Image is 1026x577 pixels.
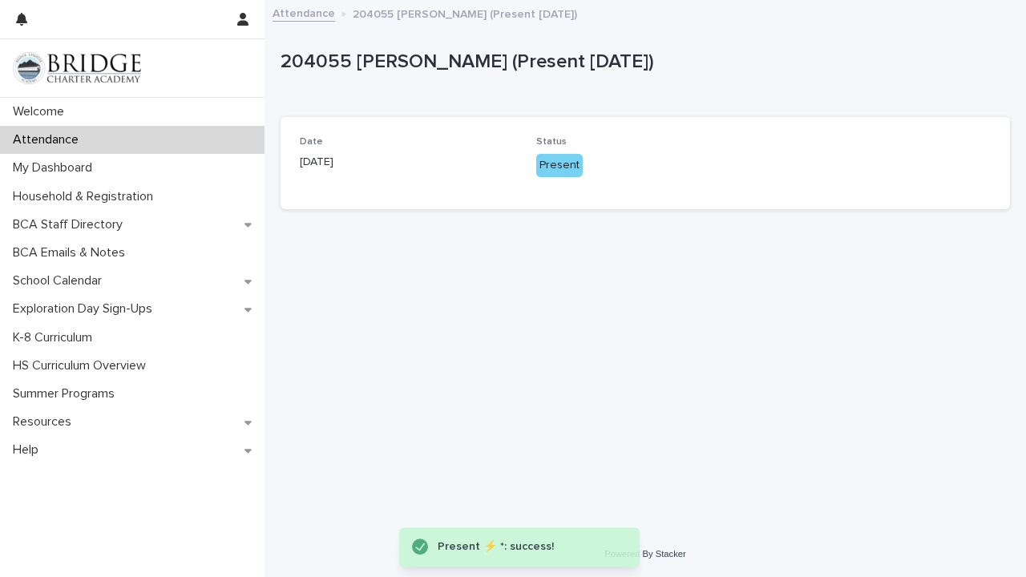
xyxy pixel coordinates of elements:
p: K-8 Curriculum [6,330,105,345]
p: Help [6,442,51,458]
a: Powered By Stacker [604,549,685,559]
a: Attendance [273,3,335,22]
p: Welcome [6,104,77,119]
p: 204055 [PERSON_NAME] (Present [DATE]) [281,50,1004,74]
p: BCA Staff Directory [6,217,135,232]
p: BCA Emails & Notes [6,245,138,260]
span: Status [536,137,567,147]
p: School Calendar [6,273,115,288]
p: Exploration Day Sign-Ups [6,301,165,317]
p: 204055 [PERSON_NAME] (Present [DATE]) [353,4,577,22]
p: Summer Programs [6,386,127,401]
p: HS Curriculum Overview [6,358,159,373]
p: Resources [6,414,84,430]
img: V1C1m3IdTEidaUdm9Hs0 [13,52,141,84]
div: Present ⚡ *: success! [438,537,608,557]
p: [DATE] [300,154,517,171]
span: Date [300,137,323,147]
p: Household & Registration [6,189,166,204]
div: Present [536,154,583,177]
p: Attendance [6,132,91,147]
p: My Dashboard [6,160,105,176]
